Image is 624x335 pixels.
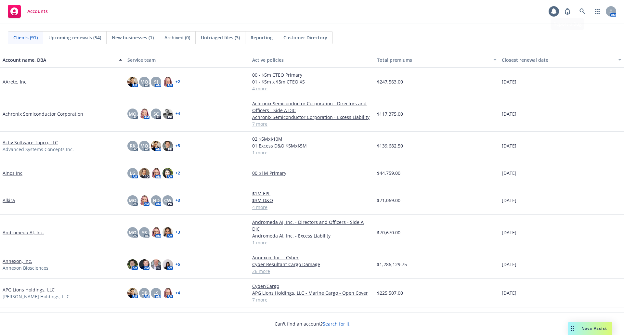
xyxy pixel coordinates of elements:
a: Achronix Semiconductor Corporation [3,110,83,117]
span: [DATE] [502,197,516,204]
a: AArete, Inc. [3,78,28,85]
img: photo [162,227,173,238]
div: Closest renewal date [502,57,614,63]
img: photo [151,259,161,270]
a: 4 more [252,204,372,211]
span: MQ [129,229,136,236]
button: Service team [125,52,250,68]
a: Andromeda AI, Inc. - Excess Liability [252,232,372,239]
img: photo [162,288,173,298]
img: photo [127,288,138,298]
button: Closest renewal date [499,52,624,68]
a: Andromeda AI, Inc. - Directors and Officers - Side A DIC [252,219,372,232]
span: SC [153,110,159,117]
img: photo [151,168,161,178]
button: Active policies [250,52,374,68]
span: MQ [140,142,148,149]
span: [DATE] [502,170,516,176]
div: Account name, DBA [3,57,115,63]
span: Customer Directory [283,34,327,41]
a: + 5 [175,263,180,266]
a: 01 Excess D&O $5Mx$5M [252,142,372,149]
img: photo [139,168,149,178]
img: photo [162,168,173,178]
a: APG Lions Holdings, LLC [3,286,55,293]
span: [DATE] [502,78,516,85]
a: Switch app [591,5,604,18]
span: RK [130,142,136,149]
span: Advanced Systems Concepts Inc. [3,146,74,153]
a: Cyber/Cargo [252,283,372,290]
button: Total premiums [374,52,499,68]
span: $71,069.00 [377,197,400,204]
a: + 3 [175,230,180,234]
a: 00 2025 Articulate Global, LLC - ML Policy - [GEOGRAPHIC_DATA] [252,311,372,325]
span: Nova Assist [581,326,607,331]
a: 1 more [252,149,372,156]
span: Can't find an account? [275,320,349,327]
a: Activ Software Topco, LLC [3,139,58,146]
div: Active policies [252,57,372,63]
span: $117,375.00 [377,110,403,117]
img: photo [127,77,138,87]
span: [DATE] [502,110,516,117]
div: Service team [127,57,247,63]
a: + 2 [175,171,180,175]
a: Accounts [5,2,50,20]
span: $247,563.00 [377,78,403,85]
a: Ainos Inc [3,170,22,176]
span: Annexon Biosciences [3,264,48,271]
span: [DATE] [502,142,516,149]
img: photo [162,141,173,151]
a: + 5 [175,144,180,148]
span: DB [141,290,148,296]
a: + 2 [175,80,180,84]
span: ND [153,197,160,204]
span: [PERSON_NAME] Holdings, LLC [3,293,70,300]
a: Alkira [3,197,15,204]
a: 1 more [252,239,372,246]
span: $139,682.50 [377,142,403,149]
a: 00 - $5m CTEO Primary [252,71,372,78]
span: Upcoming renewals (54) [48,34,101,41]
a: + 4 [175,112,180,116]
span: New businesses (1) [112,34,154,41]
span: $44,759.00 [377,170,400,176]
img: photo [139,109,149,119]
a: $1M EPL [252,190,372,197]
img: photo [151,227,161,238]
a: 26 more [252,268,372,275]
a: Annexon, Inc. - Cyber [252,254,372,261]
span: Untriaged files (3) [201,34,240,41]
img: photo [139,259,149,270]
a: 4 more [252,85,372,92]
div: Drag to move [568,322,576,335]
a: Annexon, Inc. [3,258,32,264]
span: [DATE] [502,290,516,296]
a: Search for it [323,321,349,327]
a: 01 - $5m x $5m CTEO XS [252,78,372,85]
a: Achronix Semiconductor Corporation - Directors and Officers - Side A DIC [252,100,372,114]
span: [DATE] [502,261,516,268]
span: LG [130,170,136,176]
span: SJ [154,78,158,85]
a: 00 $1M Primary [252,170,372,176]
span: LS [153,290,159,296]
a: APG Lions Holdings, LLC - Marine Cargo - Open Cover [252,290,372,296]
span: [DATE] [502,229,516,236]
span: CW [164,197,171,204]
a: Achronix Semiconductor Corporation - Excess Liability [252,114,372,121]
img: photo [127,259,138,270]
span: MQ [140,78,148,85]
a: 7 more [252,296,372,303]
img: photo [162,109,173,119]
span: YS [142,229,147,236]
a: $3M D&O [252,197,372,204]
span: Reporting [251,34,273,41]
span: MQ [129,197,136,204]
